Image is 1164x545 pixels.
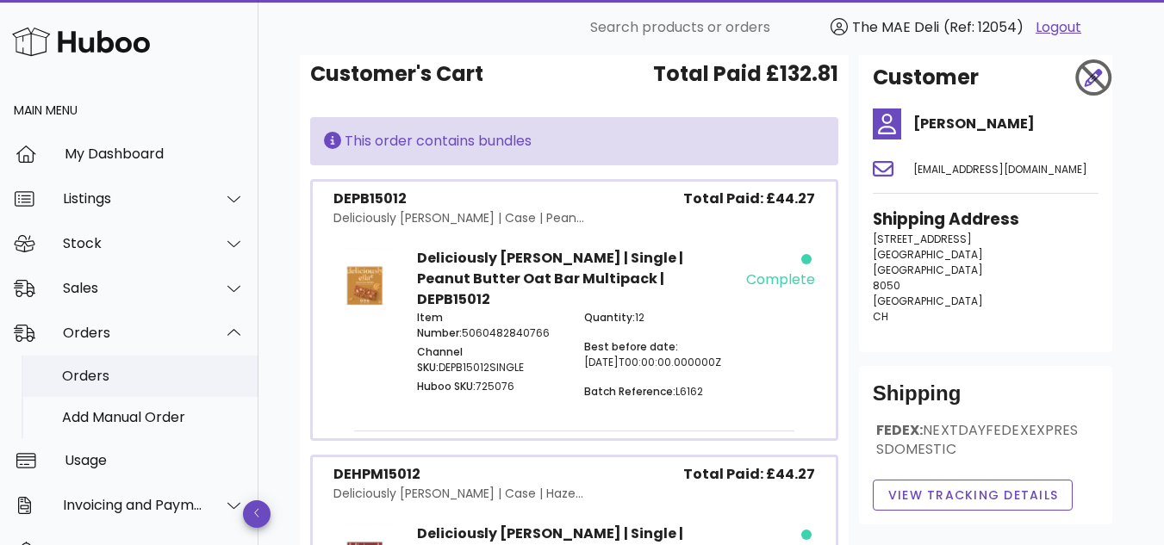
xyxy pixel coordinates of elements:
[417,310,462,340] span: Item Number:
[873,232,972,246] span: [STREET_ADDRESS]
[417,379,563,394] p: 725076
[63,280,203,296] div: Sales
[852,17,939,37] span: The MAE Deli
[63,190,203,207] div: Listings
[62,368,245,384] div: Orders
[62,409,245,425] div: Add Manual Order
[584,384,675,399] span: Batch Reference:
[943,17,1024,37] span: (Ref: 12054)
[873,380,1099,421] div: Shipping
[873,247,983,262] span: [GEOGRAPHIC_DATA]
[873,309,888,324] span: CH
[584,339,678,354] span: Best before date:
[913,114,1099,134] h4: [PERSON_NAME]
[417,344,463,375] span: Channel SKU:
[417,344,563,375] p: DEPB15012SINGLE
[584,310,635,325] span: Quantity:
[873,294,983,308] span: [GEOGRAPHIC_DATA]
[417,379,476,393] span: Huboo SKU:
[65,146,245,162] div: My Dashboard
[417,248,683,309] strong: Deliciously [PERSON_NAME] | Single | Peanut Butter Oat Bar Multipack | DEPB15012
[683,464,815,485] span: Total Paid: £44.27
[584,310,731,325] p: 12
[324,131,825,152] div: This order contains bundles
[873,480,1074,511] button: View Tracking details
[873,62,979,93] h2: Customer
[653,59,838,90] span: Total Paid £132.81
[333,485,583,503] div: Deliciously [PERSON_NAME] | Case | Haze...
[873,263,983,277] span: [GEOGRAPHIC_DATA]
[876,420,1079,459] span: NEXTDAYFEDEXEXPRESSDOMESTIC
[63,235,203,251] div: Stock
[333,209,584,227] div: Deliciously [PERSON_NAME] | Case | Pean...
[65,452,245,468] div: Usage
[913,162,1087,177] span: [EMAIL_ADDRESS][DOMAIN_NAME]
[1036,17,1081,38] a: Logout
[887,486,1059,505] span: View Tracking details
[873,207,1099,232] h3: Shipping Address
[333,248,396,311] img: Product Image
[584,339,731,370] p: [DATE]T00:00:00.000000Z
[12,23,150,60] img: Huboo Logo
[333,189,584,209] div: DEPB15012
[873,278,900,293] span: 8050
[310,59,483,90] span: Customer's Cart
[584,384,731,399] p: L6162
[333,464,583,485] div: DEHPM15012
[63,325,203,341] div: Orders
[683,189,815,209] span: Total Paid: £44.27
[63,497,203,513] div: Invoicing and Payments
[746,269,815,290] div: complete
[417,310,563,341] p: 5060482840766
[873,421,1099,473] div: FEDEX:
